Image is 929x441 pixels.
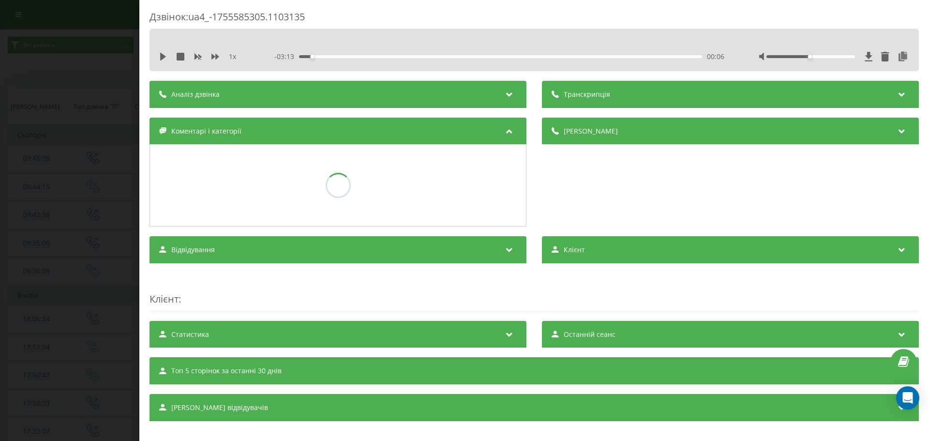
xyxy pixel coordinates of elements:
[171,126,241,136] span: Коментарі і категорії
[171,330,209,339] span: Статистика
[274,52,299,61] span: - 03:13
[150,292,179,305] span: Клієнт
[564,330,615,339] span: Останній сеанс
[171,366,282,376] span: Топ 5 сторінок за останні 30 днів
[310,55,314,59] div: Accessibility label
[171,245,215,255] span: Відвідування
[896,386,919,410] div: Open Intercom Messenger
[171,403,268,412] span: [PERSON_NAME] відвідувачів
[808,55,812,59] div: Accessibility label
[150,273,919,311] div: :
[150,10,919,29] div: Дзвінок : ua4_-1755585305.1103135
[171,90,220,99] span: Аналіз дзвінка
[564,245,585,255] span: Клієнт
[564,126,618,136] span: [PERSON_NAME]
[229,52,236,61] span: 1 x
[707,52,724,61] span: 00:06
[564,90,610,99] span: Транскрипція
